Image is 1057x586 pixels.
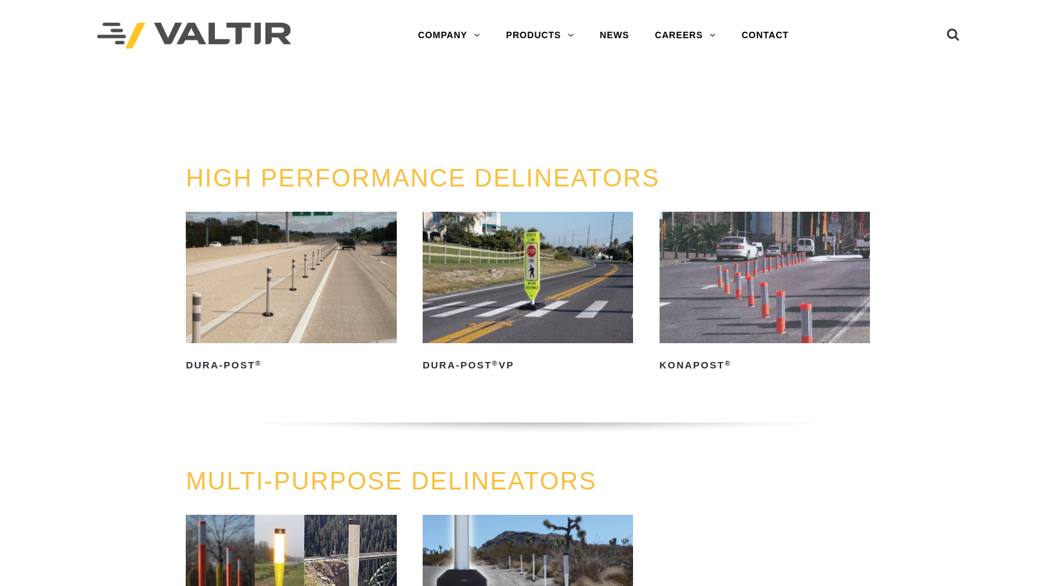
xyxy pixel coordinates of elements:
[660,355,871,376] h2: KonaPost
[725,359,731,367] sup: ®
[186,355,397,376] h2: Dura-Post
[587,23,642,49] a: NEWS
[186,212,397,376] a: Dura-Post®
[660,212,871,376] a: KonaPost®
[729,23,802,49] a: CONTACT
[405,23,493,49] a: COMPANY
[423,355,634,376] h2: Dura-Post VP
[97,23,291,49] img: Valtir
[186,164,660,192] a: HIGH PERFORMANCE DELINEATORS
[423,212,634,376] a: Dura-Post®VP
[255,359,261,367] sup: ®
[492,359,498,367] sup: ®
[642,23,729,49] a: CAREERS
[493,23,587,49] a: PRODUCTS
[186,468,597,495] a: MULTI-PURPOSE DELINEATORS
